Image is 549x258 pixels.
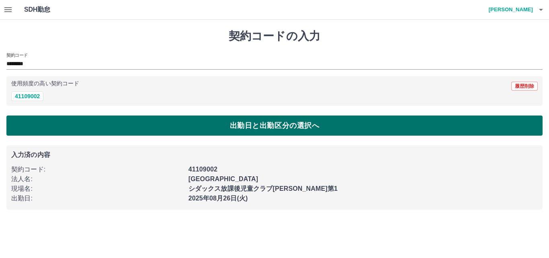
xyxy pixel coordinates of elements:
p: 使用頻度の高い契約コード [11,81,79,87]
p: 法人名 : [11,174,184,184]
h1: 契約コードの入力 [6,29,543,43]
b: 2025年08月26日(火) [188,195,248,202]
b: 41109002 [188,166,217,173]
button: 履歴削除 [511,82,538,91]
button: 41109002 [11,91,43,101]
p: 現場名 : [11,184,184,194]
b: シダックス放課後児童クラブ[PERSON_NAME]第1 [188,185,338,192]
button: 出勤日と出勤区分の選択へ [6,116,543,136]
p: 契約コード : [11,165,184,174]
h2: 契約コード [6,52,28,58]
b: [GEOGRAPHIC_DATA] [188,175,258,182]
p: 出勤日 : [11,194,184,203]
p: 入力済の内容 [11,152,538,158]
